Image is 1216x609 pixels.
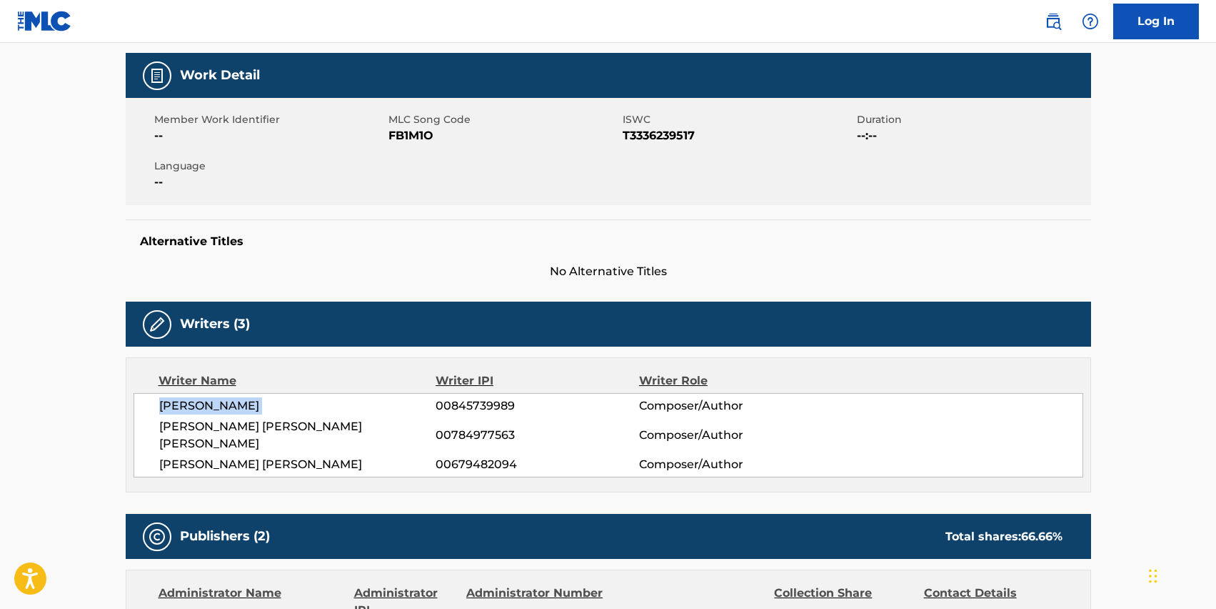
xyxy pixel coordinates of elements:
span: -- [154,174,385,191]
img: Publishers [149,528,166,545]
iframe: Chat Widget [1145,540,1216,609]
h5: Work Detail [180,67,260,84]
span: --:-- [857,127,1087,144]
div: Writer Name [159,372,436,390]
span: [PERSON_NAME] [PERSON_NAME] [PERSON_NAME] [159,418,436,452]
span: [PERSON_NAME] [PERSON_NAME] [159,456,436,473]
span: MLC Song Code [388,112,619,127]
img: Writers [149,316,166,333]
h5: Publishers (2) [180,528,270,545]
span: No Alternative Titles [126,263,1091,280]
span: 00845739989 [436,397,638,415]
span: Composer/Author [639,397,824,415]
div: Writer IPI [436,372,639,390]
div: Help [1076,7,1105,36]
span: 00784977563 [436,427,638,444]
a: Public Search [1039,7,1067,36]
span: Member Work Identifier [154,112,385,127]
img: Work Detail [149,67,166,84]
div: Writer Role [639,372,824,390]
h5: Alternative Titles [140,234,1077,249]
img: help [1082,13,1099,30]
h5: Writers (3) [180,316,250,332]
span: [PERSON_NAME] [159,397,436,415]
span: Composer/Author [639,427,824,444]
img: search [1045,13,1062,30]
span: T3336239517 [623,127,853,144]
span: FB1M1O [388,127,619,144]
img: MLC Logo [17,11,72,31]
span: 66.66 % [1021,530,1062,543]
div: Drag [1149,555,1157,598]
span: Duration [857,112,1087,127]
span: -- [154,127,385,144]
span: Language [154,159,385,174]
a: Log In [1113,4,1199,39]
span: ISWC [623,112,853,127]
span: Composer/Author [639,456,824,473]
div: Total shares: [945,528,1062,545]
span: 00679482094 [436,456,638,473]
